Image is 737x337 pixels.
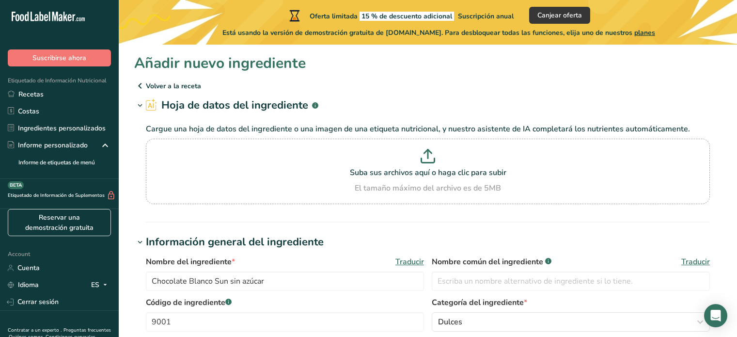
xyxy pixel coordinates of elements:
[8,140,88,150] div: Informe personalizado
[222,28,655,38] span: Está usando la versión de demostración gratuita de [DOMAIN_NAME]. Para desbloquear todas las func...
[432,312,710,332] button: Dulces
[8,181,24,189] div: BETA
[432,297,710,308] label: Categoría del ingrediente
[432,256,551,268] span: Nombre común del ingrediente
[634,28,655,37] span: planes
[438,316,462,328] span: Dulces
[8,49,111,66] button: Suscribirse ahora
[8,276,39,293] a: Idioma
[458,12,514,21] span: Suscripción anual
[148,182,707,194] div: El tamaño máximo del archivo es de 5MB
[134,80,721,92] p: Volver a la receta
[681,256,710,268] span: Traducir
[32,53,86,63] span: Suscribirse ahora
[146,312,424,332] input: Escriba su código de ingrediente aquí
[148,167,707,178] p: Suba sus archivos aquí o haga clic para subir
[287,10,514,21] div: Oferta limitada
[146,97,318,113] h2: Hoja de datos del ingrediente
[146,256,235,268] span: Nombre del ingrediente
[146,234,324,250] div: Información general del ingrediente
[146,297,424,308] label: Código de ingrediente
[537,10,582,20] span: Canjear oferta
[8,209,111,236] a: Reservar una demostración gratuita
[91,279,111,291] div: ES
[395,256,424,268] span: Traducir
[704,304,727,327] div: Open Intercom Messenger
[360,12,454,21] span: 15 % de descuento adicional
[146,272,424,291] input: Escriba el nombre de su ingrediente aquí
[529,7,590,24] button: Canjear oferta
[146,123,710,135] p: Cargue una hoja de datos del ingrediente o una imagen de una etiqueta nutricional, y nuestro asis...
[432,272,710,291] input: Escriba un nombre alternativo de ingrediente si lo tiene.
[8,327,62,334] a: Contratar a un experto .
[134,52,306,74] h1: Añadir nuevo ingrediente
